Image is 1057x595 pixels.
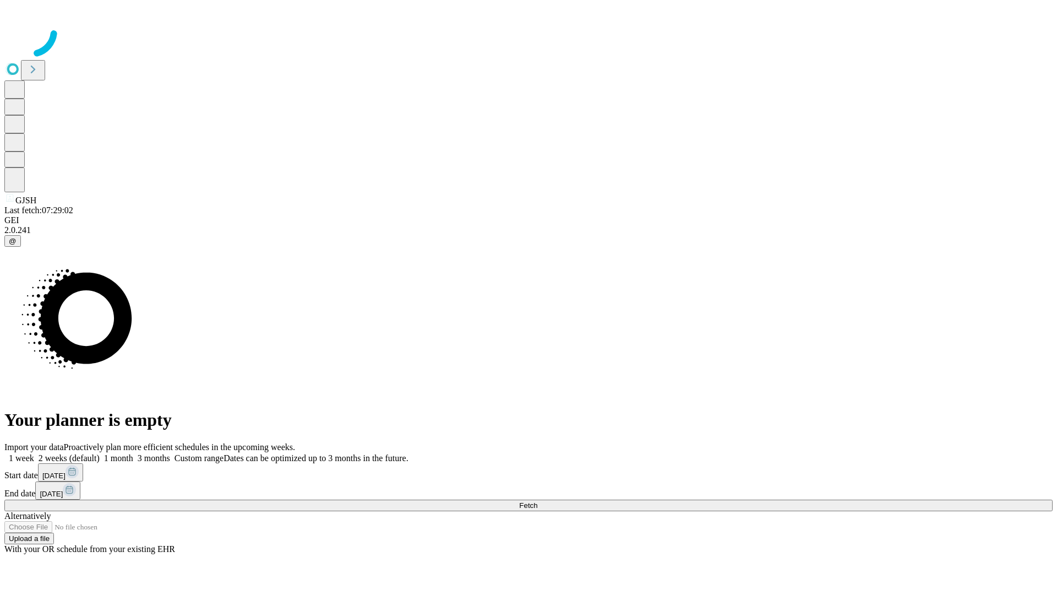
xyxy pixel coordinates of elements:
[175,453,224,463] span: Custom range
[15,196,36,205] span: GJSH
[40,490,63,498] span: [DATE]
[4,533,54,544] button: Upload a file
[4,235,21,247] button: @
[4,225,1053,235] div: 2.0.241
[4,205,73,215] span: Last fetch: 07:29:02
[38,463,83,482] button: [DATE]
[9,237,17,245] span: @
[64,442,295,452] span: Proactively plan more efficient schedules in the upcoming weeks.
[104,453,133,463] span: 1 month
[4,410,1053,430] h1: Your planner is empty
[4,544,175,554] span: With your OR schedule from your existing EHR
[39,453,100,463] span: 2 weeks (default)
[4,463,1053,482] div: Start date
[4,511,51,521] span: Alternatively
[4,500,1053,511] button: Fetch
[35,482,80,500] button: [DATE]
[42,472,66,480] span: [DATE]
[9,453,34,463] span: 1 week
[138,453,170,463] span: 3 months
[4,442,64,452] span: Import your data
[4,482,1053,500] div: End date
[519,501,537,510] span: Fetch
[4,215,1053,225] div: GEI
[224,453,408,463] span: Dates can be optimized up to 3 months in the future.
